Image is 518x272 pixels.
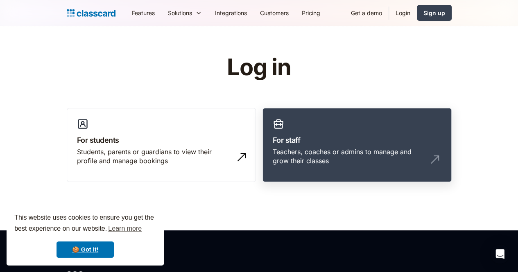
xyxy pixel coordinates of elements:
[389,4,417,22] a: Login
[273,147,425,166] div: Teachers, coaches or admins to manage and grow their classes
[67,108,256,182] a: For studentsStudents, parents or guardians to view their profile and manage bookings
[423,9,445,17] div: Sign up
[208,4,253,22] a: Integrations
[107,223,143,235] a: learn more about cookies
[253,4,295,22] a: Customers
[295,4,327,22] a: Pricing
[7,205,164,265] div: cookieconsent
[125,4,161,22] a: Features
[77,135,246,146] h3: For students
[67,7,115,19] a: home
[417,5,452,21] a: Sign up
[168,9,192,17] div: Solutions
[161,4,208,22] div: Solutions
[57,241,114,258] a: dismiss cookie message
[490,244,510,264] div: Open Intercom Messenger
[344,4,389,22] a: Get a demo
[262,108,452,182] a: For staffTeachers, coaches or admins to manage and grow their classes
[77,147,229,166] div: Students, parents or guardians to view their profile and manage bookings
[273,135,441,146] h3: For staff
[129,55,389,80] h1: Log in
[14,213,156,235] span: This website uses cookies to ensure you get the best experience on our website.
